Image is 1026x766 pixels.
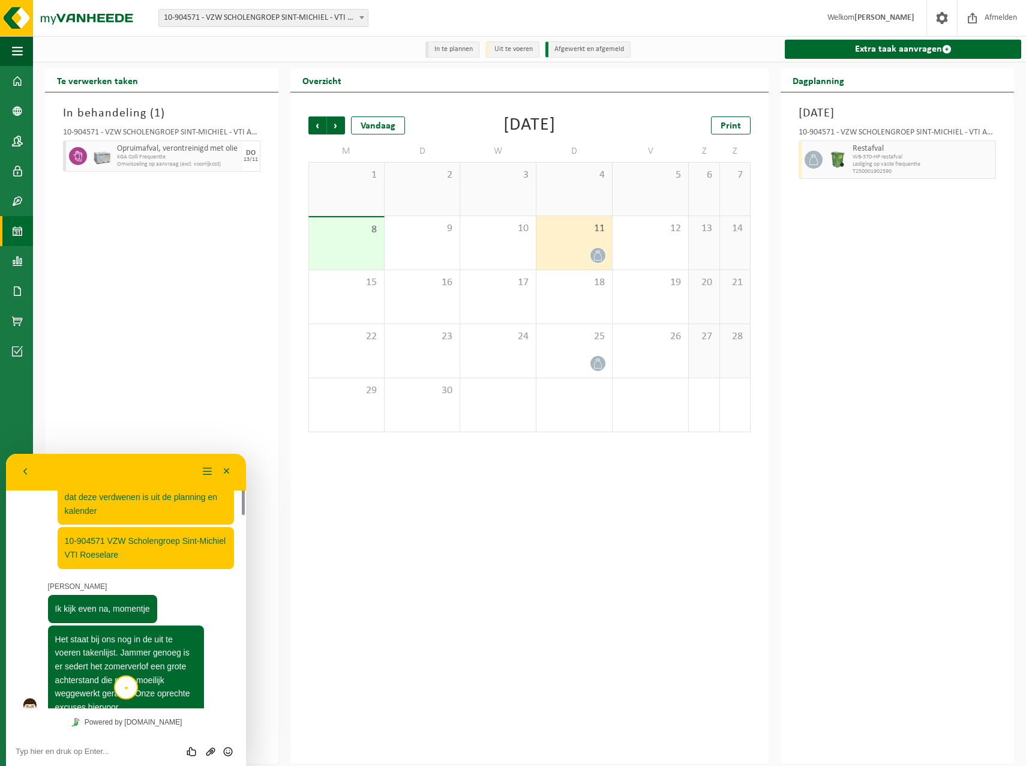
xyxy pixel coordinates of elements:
[853,154,992,161] span: WB-370-HP restafval
[726,222,745,235] span: 14
[695,276,713,289] span: 20
[619,222,682,235] span: 12
[315,330,378,343] span: 22
[63,128,260,140] div: 10-904571 - VZW SCHOLENGROEP SINT-MICHIEL - VTI ARDOOIE - ARDOOIE
[178,292,196,304] div: Beoordeel deze chat
[244,157,258,163] div: 13/11
[391,222,454,235] span: 9
[385,140,461,162] td: D
[854,13,914,22] strong: [PERSON_NAME]
[315,169,378,182] span: 1
[315,384,378,397] span: 29
[425,41,479,58] li: In te plannen
[158,9,368,27] span: 10-904571 - VZW SCHOLENGROEP SINT-MICHIEL - VTI ARDOOIE - ARDOOIE
[466,330,530,343] span: 24
[785,40,1021,59] a: Extra taak aanvragen
[466,222,530,235] span: 10
[45,68,150,92] h2: Te verwerken taken
[391,276,454,289] span: 16
[246,149,256,157] div: DO
[721,121,741,131] span: Print
[308,140,385,162] td: M
[42,127,228,139] p: [PERSON_NAME]
[93,147,111,165] img: PB-LB-0680-HPE-GY-11
[829,151,847,169] img: WB-0370-HPE-GN-50
[49,181,184,258] span: Het staat bij ons nog in de uit te voeren takenlijst. Jammer genoeg is er sedert het zomerverlof ...
[178,292,230,304] div: Group of buttons
[542,330,606,343] span: 25
[327,116,345,134] span: Volgende
[503,116,556,134] div: [DATE]
[542,222,606,235] span: 11
[619,330,682,343] span: 26
[61,261,180,276] a: Powered by [DOMAIN_NAME]
[726,169,745,182] span: 7
[726,330,745,343] span: 28
[213,292,230,304] button: Emoji invoeren
[542,169,606,182] span: 4
[351,116,405,134] div: Vandaag
[196,292,213,304] button: Upload bestand
[117,144,239,154] span: Opruimafval, verontreinigd met olie
[117,161,239,168] span: Omwisseling op aanvraag (excl. voorrijkost)
[108,222,132,246] button: scroll to bottom
[159,10,368,26] span: 10-904571 - VZW SCHOLENGROEP SINT-MICHIEL - VTI ARDOOIE - ARDOOIE
[315,223,378,237] span: 8
[290,68,353,92] h2: Overzicht
[853,168,992,175] span: T250001902590
[117,154,239,161] span: KGA Colli Frequentie
[154,107,161,119] span: 1
[466,169,530,182] span: 3
[536,140,613,162] td: D
[63,104,260,122] h3: In behandeling ( )
[619,276,682,289] span: 19
[695,169,713,182] span: 6
[726,276,745,289] span: 21
[460,140,536,162] td: W
[695,330,713,343] span: 27
[689,140,720,162] td: Z
[49,150,144,160] span: Ik kijk even na, momentje
[619,169,682,182] span: 5
[485,41,539,58] li: Uit te voeren
[799,104,996,122] h3: [DATE]
[853,161,992,168] span: Lediging op vaste frequentie
[391,384,454,397] span: 30
[799,128,996,140] div: 10-904571 - VZW SCHOLENGROEP SINT-MICHIEL - VTI ARDOOIE - ARDOOIE
[545,41,631,58] li: Afgewerkt en afgemeld
[315,276,378,289] span: 15
[613,140,689,162] td: V
[59,82,220,106] span: 10-904571 VZW Scholengroep Sint-Michiel VTI Roeselare
[6,454,246,766] iframe: chat widget
[65,264,74,273] img: Tawky_16x16.svg
[308,116,326,134] span: Vorige
[695,222,713,235] span: 13
[542,276,606,289] span: 18
[12,244,36,268] img: Profielafbeelding agent
[711,116,751,134] a: Print
[781,68,856,92] h2: Dagplanning
[391,169,454,182] span: 2
[720,140,751,162] td: Z
[466,276,530,289] span: 17
[853,144,992,154] span: Restafval
[391,330,454,343] span: 23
